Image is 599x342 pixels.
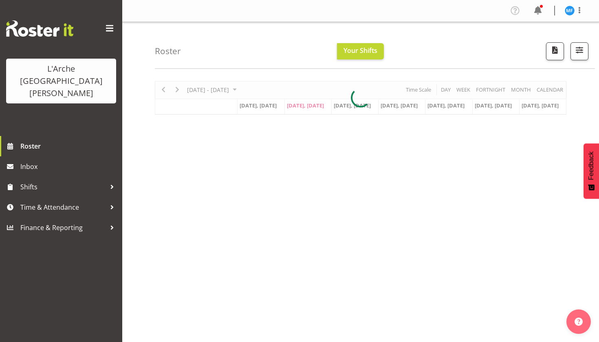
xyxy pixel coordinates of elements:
h4: Roster [155,46,181,56]
div: L'Arche [GEOGRAPHIC_DATA][PERSON_NAME] [14,63,108,99]
span: Roster [20,140,118,152]
button: Download a PDF of the roster according to the set date range. [546,42,564,60]
span: Your Shifts [344,46,377,55]
button: Feedback - Show survey [584,143,599,199]
span: Finance & Reporting [20,221,106,234]
span: Shifts [20,181,106,193]
span: Time & Attendance [20,201,106,213]
span: Feedback [588,151,595,180]
img: help-xxl-2.png [575,318,583,326]
button: Filter Shifts [570,42,588,60]
span: Inbox [20,160,118,173]
img: melissa-fry10932.jpg [565,6,575,15]
button: Your Shifts [337,43,384,59]
img: Rosterit website logo [6,20,73,37]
